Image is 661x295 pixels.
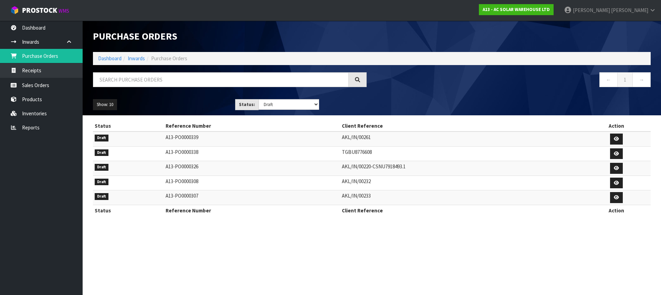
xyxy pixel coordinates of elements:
td: AKL/IN/00261 [340,131,583,146]
span: [PERSON_NAME] [611,7,648,13]
span: Draft [95,179,108,186]
h1: Purchase Orders [93,31,367,42]
th: Client Reference [340,120,583,131]
span: ProStock [22,6,57,15]
input: Search purchase orders [93,72,349,87]
a: 1 [617,72,633,87]
th: Status [93,205,164,216]
button: Show: 10 [93,99,117,110]
th: Action [583,205,651,216]
td: A13-PO0000339 [164,131,340,146]
nav: Page navigation [377,72,651,89]
td: A13-PO0000308 [164,176,340,190]
th: Status [93,120,164,131]
th: Reference Number [164,205,340,216]
strong: Status: [239,102,255,107]
span: Draft [95,164,108,171]
th: Action [583,120,651,131]
a: Dashboard [98,55,122,62]
td: AKL/IN/00232 [340,176,583,190]
a: Inwards [128,55,145,62]
td: A13-PO0000338 [164,146,340,161]
td: AKL/IN/00220-CSNU7918493.1 [340,161,583,176]
span: Draft [95,193,108,200]
small: WMS [59,8,69,14]
th: Client Reference [340,205,583,216]
span: [PERSON_NAME] [573,7,610,13]
a: → [632,72,651,87]
img: cube-alt.png [10,6,19,14]
span: Draft [95,135,108,141]
td: TGBU8776608 [340,146,583,161]
th: Reference Number [164,120,340,131]
td: AKL/IN/00233 [340,190,583,205]
span: Draft [95,149,108,156]
span: Purchase Orders [151,55,187,62]
strong: A13 - AC SOLAR WAREHOUSE LTD [483,7,550,12]
a: ← [599,72,618,87]
td: A13-PO0000326 [164,161,340,176]
td: A13-PO0000307 [164,190,340,205]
